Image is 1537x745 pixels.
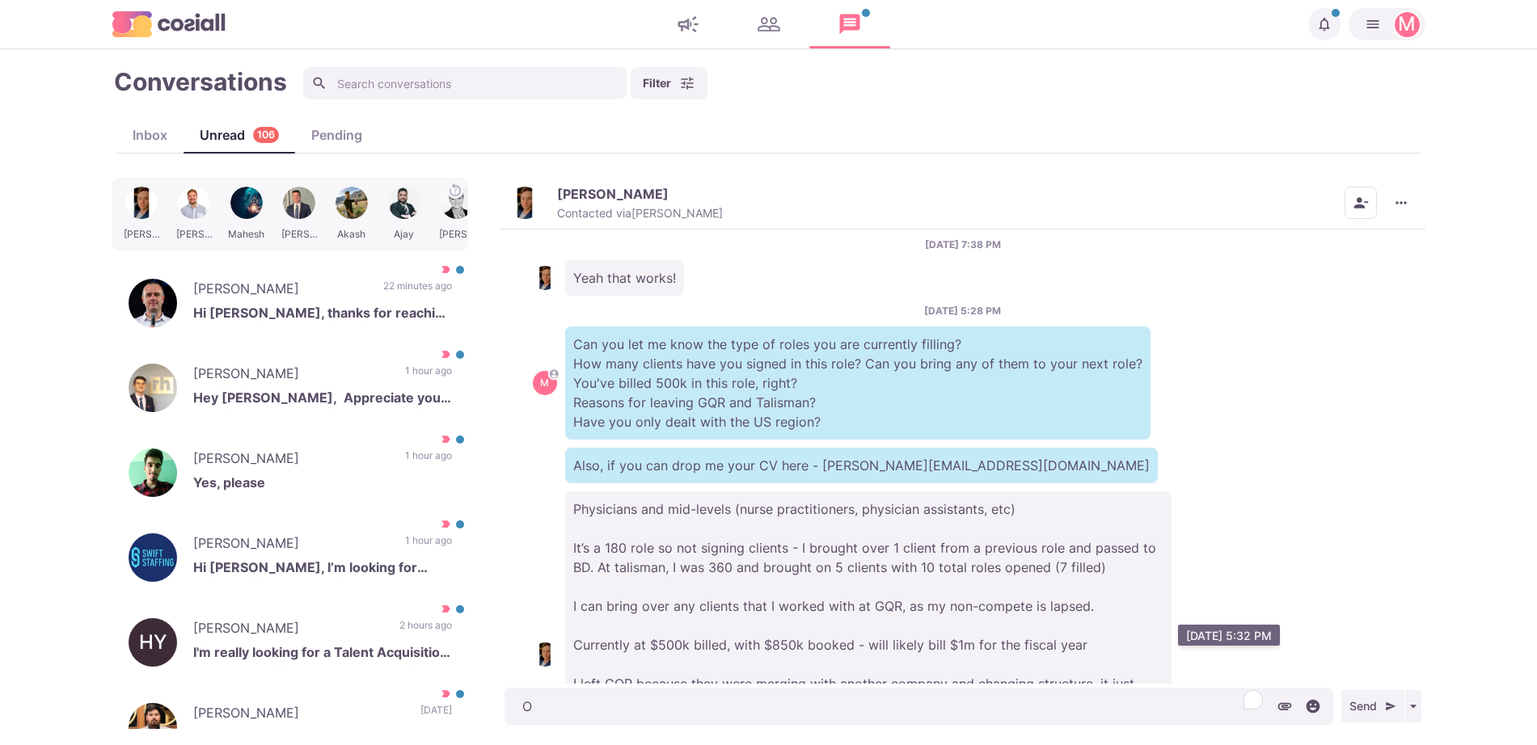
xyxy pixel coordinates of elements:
button: Martin [1349,8,1425,40]
p: 1 hour ago [405,448,452,473]
p: [PERSON_NAME] [193,618,383,642]
img: Frimet Brull [129,533,177,582]
p: Also, if you can drop me your CV here - [PERSON_NAME][EMAIL_ADDRESS][DOMAIN_NAME] [565,448,1158,483]
p: [PERSON_NAME] [193,279,367,303]
h1: Conversations [114,67,287,96]
p: [PERSON_NAME] [193,703,404,727]
img: Tyler Schrader [533,266,557,290]
button: Filter [631,67,707,99]
p: 1 hour ago [405,533,452,558]
button: Select emoji [1301,694,1325,718]
p: 2 hours ago [399,618,452,642]
svg: avatar [549,369,558,378]
p: Contacted via [PERSON_NAME] [557,206,723,221]
p: [DATE] [420,703,452,727]
img: Abhishek Pansari [129,448,177,497]
button: Notifications [1308,8,1341,40]
img: logo [112,11,226,36]
p: Can you let me know the type of roles you are currently filling? How many clients have you signed... [565,326,1151,440]
p: [PERSON_NAME] [193,364,389,388]
p: Hey [PERSON_NAME], Appreciate you reaching out and seeing the potential. I want to be as transpar... [193,388,452,412]
p: [PERSON_NAME] [557,186,669,202]
div: Martin [1398,15,1416,34]
img: Tyler Schrader [533,642,557,667]
div: Helen Y. [139,633,167,652]
textarea: To enrich screen reader interactions, please activate Accessibility in Grammarly extension settings [505,688,1333,725]
button: Tyler Schrader[PERSON_NAME]Contacted via[PERSON_NAME] [509,186,723,221]
div: Martin [540,378,549,388]
p: [DATE] 7:38 PM [925,238,1001,252]
p: [PERSON_NAME] [193,448,389,473]
button: More menu [1385,187,1417,219]
p: Yeah that works! [565,260,684,296]
img: Joshua Kappelman [129,279,177,327]
input: Search conversations [303,67,627,99]
p: Hi [PERSON_NAME], I’m looking for referrals for a Production Manager role. This position oversees... [193,558,452,582]
button: Attach files [1273,694,1297,718]
div: Pending [295,125,378,145]
p: Hi [PERSON_NAME], thanks for reaching out. I'd be interested in seeing what you have available. F... [193,303,452,327]
p: I'm really looking for a Talent Acquisition Manager position at a pharmaceutical or medical devic... [193,642,452,667]
p: 106 [257,128,275,143]
p: [PERSON_NAME] [193,533,389,558]
button: Send [1341,690,1404,722]
button: Remove from contacts [1345,187,1377,219]
img: Austinn McGann [129,364,177,412]
p: 22 minutes ago [383,279,452,303]
p: [DATE] 5:28 PM [924,304,1001,318]
p: Yes, please [193,473,452,497]
img: Tyler Schrader [509,187,541,219]
p: 1 hour ago [405,364,452,388]
div: Unread [184,125,295,145]
div: Inbox [116,125,184,145]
